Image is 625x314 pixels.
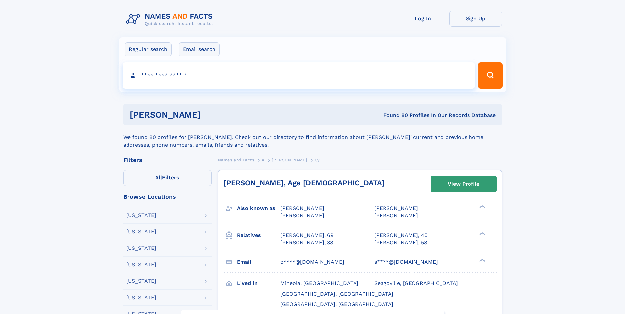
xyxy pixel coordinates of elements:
[123,170,212,186] label: Filters
[431,176,496,192] a: View Profile
[280,291,393,297] span: [GEOGRAPHIC_DATA], [GEOGRAPHIC_DATA]
[126,246,156,251] div: [US_STATE]
[397,11,449,27] a: Log In
[448,176,479,192] div: View Profile
[224,179,384,187] a: [PERSON_NAME], Age [DEMOGRAPHIC_DATA]
[315,158,320,162] span: Cy
[237,203,280,214] h3: Also known as
[262,156,265,164] a: A
[272,156,307,164] a: [PERSON_NAME]
[374,239,427,246] a: [PERSON_NAME], 58
[218,156,254,164] a: Names and Facts
[449,11,502,27] a: Sign Up
[126,213,156,218] div: [US_STATE]
[374,212,418,219] span: [PERSON_NAME]
[280,212,324,219] span: [PERSON_NAME]
[280,232,334,239] a: [PERSON_NAME], 69
[123,125,502,149] div: We found 80 profiles for [PERSON_NAME]. Check out our directory to find information about [PERSON...
[478,205,486,209] div: ❯
[123,62,475,89] input: search input
[123,194,212,200] div: Browse Locations
[237,278,280,289] h3: Lived in
[123,157,212,163] div: Filters
[478,231,486,236] div: ❯
[478,258,486,262] div: ❯
[280,239,333,246] a: [PERSON_NAME], 38
[125,42,172,56] label: Regular search
[130,111,292,119] h1: [PERSON_NAME]
[126,229,156,234] div: [US_STATE]
[272,158,307,162] span: [PERSON_NAME]
[478,62,502,89] button: Search Button
[280,205,324,211] span: [PERSON_NAME]
[374,232,428,239] a: [PERSON_NAME], 40
[123,11,218,28] img: Logo Names and Facts
[237,230,280,241] h3: Relatives
[126,278,156,284] div: [US_STATE]
[280,301,393,307] span: [GEOGRAPHIC_DATA], [GEOGRAPHIC_DATA]
[374,205,418,211] span: [PERSON_NAME]
[237,256,280,268] h3: Email
[292,112,496,119] div: Found 80 Profiles In Our Records Database
[280,280,358,286] span: Mineola, [GEOGRAPHIC_DATA]
[155,174,162,181] span: All
[374,280,458,286] span: Seagoville, [GEOGRAPHIC_DATA]
[179,42,220,56] label: Email search
[126,295,156,300] div: [US_STATE]
[262,158,265,162] span: A
[126,262,156,267] div: [US_STATE]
